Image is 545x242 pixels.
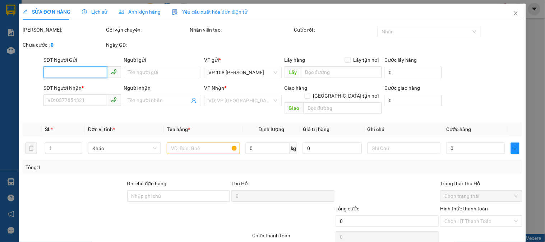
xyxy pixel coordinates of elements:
[310,92,382,100] span: [GEOGRAPHIC_DATA] tận nơi
[294,26,376,34] div: Cước rồi :
[440,206,488,211] label: Hình thức thanh toán
[385,95,442,106] input: Cước giao hàng
[92,143,157,154] span: Khác
[365,122,443,136] th: Ghi chú
[167,143,240,154] input: VD: Bàn, Ghế
[285,102,304,114] span: Giao
[259,126,284,132] span: Định lượng
[204,56,281,64] div: VP gửi
[385,85,420,91] label: Cước giao hàng
[23,9,28,14] span: edit
[385,67,442,78] input: Cước lấy hàng
[43,84,121,92] div: SĐT Người Nhận
[82,9,107,15] span: Lịch sử
[285,57,305,63] span: Lấy hàng
[127,190,230,202] input: Ghi chú đơn hàng
[111,97,117,103] span: phone
[88,126,115,132] span: Đơn vị tính
[446,126,471,132] span: Cước hàng
[301,66,382,78] input: Dọc đường
[231,181,248,186] span: Thu Hộ
[106,26,188,34] div: Gói vận chuyển:
[444,191,518,201] span: Chọn trạng thái
[303,126,329,132] span: Giá trị hàng
[440,180,522,187] div: Trạng thái Thu Hộ
[511,143,519,154] button: plus
[513,10,519,16] span: close
[51,42,54,48] b: 0
[385,57,417,63] label: Cước lấy hàng
[124,56,201,64] div: Người gửi
[172,9,248,15] span: Yêu cầu xuất hóa đơn điện tử
[204,85,224,91] span: VP Nhận
[304,102,382,114] input: Dọc đường
[511,145,519,151] span: plus
[119,9,124,14] span: picture
[23,9,70,15] span: SỬA ĐƠN HÀNG
[336,206,360,211] span: Tổng cước
[285,66,301,78] span: Lấy
[26,163,211,171] div: Tổng: 1
[285,85,308,91] span: Giao hàng
[208,67,277,78] span: VP 108 Lê Hồng Phong - Vũng Tàu
[351,56,382,64] span: Lấy tận nơi
[127,181,167,186] label: Ghi chú đơn hàng
[119,9,161,15] span: Ảnh kiện hàng
[290,143,297,154] span: kg
[26,143,37,154] button: delete
[172,9,178,15] img: icon
[45,126,51,132] span: SL
[82,9,87,14] span: clock-circle
[106,41,188,49] div: Ngày GD:
[167,126,190,132] span: Tên hàng
[111,69,117,75] span: phone
[23,41,105,49] div: Chưa cước :
[368,143,440,154] input: Ghi Chú
[43,56,121,64] div: SĐT Người Gửi
[124,84,201,92] div: Người nhận
[191,98,197,103] span: user-add
[23,26,105,34] div: [PERSON_NAME]:
[506,4,526,24] button: Close
[190,26,293,34] div: Nhân viên tạo:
